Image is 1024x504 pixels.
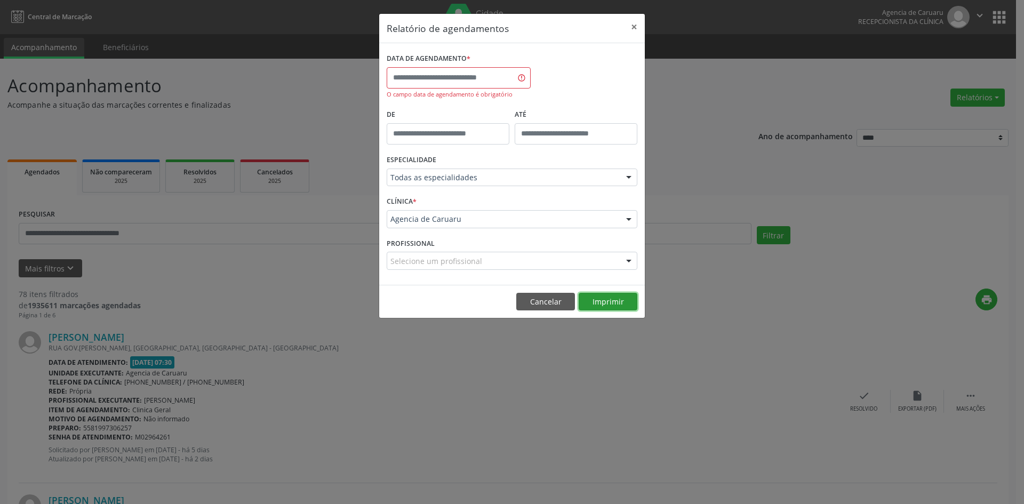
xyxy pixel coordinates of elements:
[387,51,470,67] label: DATA DE AGENDAMENTO
[387,152,436,169] label: ESPECIALIDADE
[387,90,531,99] div: O campo data de agendamento é obrigatório
[387,107,509,123] label: De
[390,172,615,183] span: Todas as especialidades
[390,255,482,267] span: Selecione um profissional
[579,293,637,311] button: Imprimir
[387,194,417,210] label: CLÍNICA
[516,293,575,311] button: Cancelar
[515,107,637,123] label: ATÉ
[623,14,645,40] button: Close
[387,236,435,252] label: PROFISSIONAL
[390,214,615,225] span: Agencia de Caruaru
[387,21,509,35] h5: Relatório de agendamentos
